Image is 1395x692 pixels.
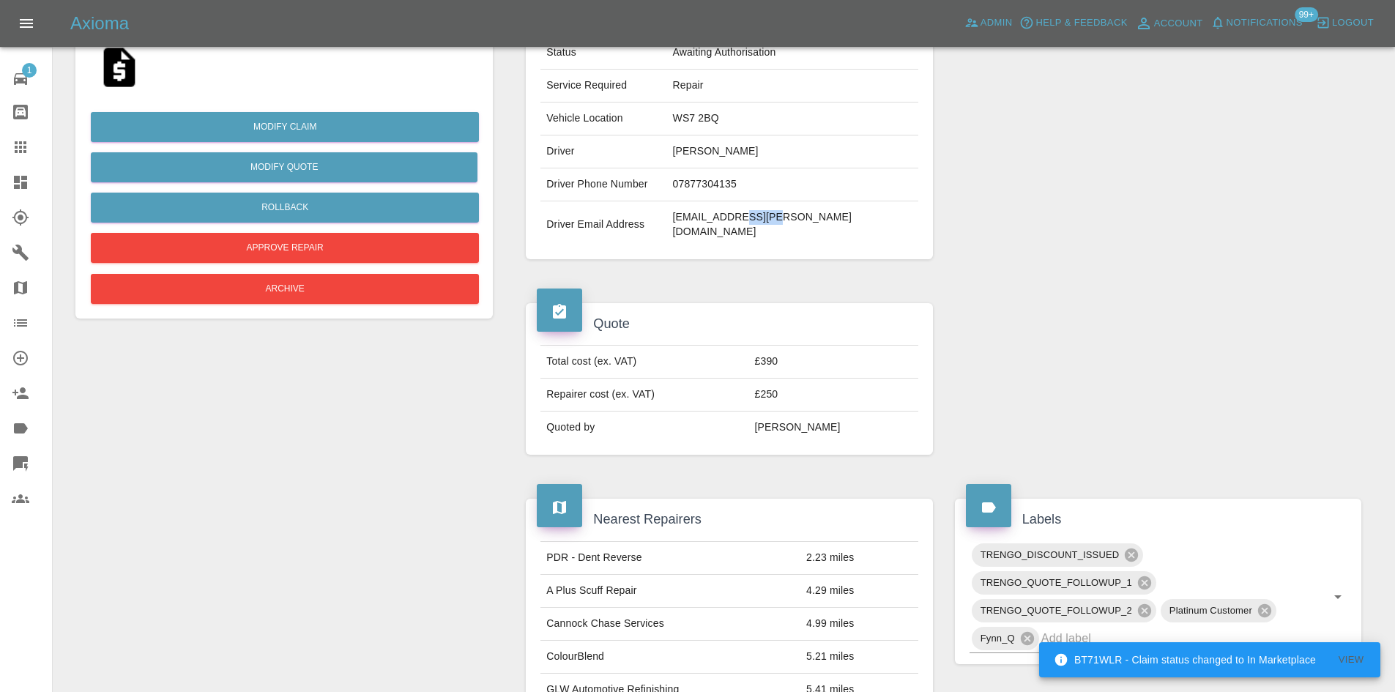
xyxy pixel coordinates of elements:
[972,627,1039,650] div: Fynn_Q
[91,233,479,263] button: Approve Repair
[800,607,918,640] td: 4.99 miles
[667,135,918,168] td: [PERSON_NAME]
[540,607,800,640] td: Cannock Chase Services
[91,112,479,142] a: Modify Claim
[540,37,666,70] td: Status
[1207,12,1306,34] button: Notifications
[537,510,921,529] h4: Nearest Repairers
[1016,12,1131,34] button: Help & Feedback
[91,152,477,182] button: Modify Quote
[1054,647,1316,673] div: BT71WLR - Claim status changed to In Marketplace
[972,546,1128,563] span: TRENGO_DISCOUNT_ISSUED
[966,510,1350,529] h4: Labels
[667,103,918,135] td: WS7 2BQ
[800,640,918,673] td: 5.21 miles
[800,574,918,607] td: 4.29 miles
[540,168,666,201] td: Driver Phone Number
[1227,15,1303,31] span: Notifications
[749,412,918,444] td: [PERSON_NAME]
[749,346,918,379] td: £390
[540,103,666,135] td: Vehicle Location
[972,571,1156,595] div: TRENGO_QUOTE_FOLLOWUP_1
[981,15,1013,31] span: Admin
[540,541,800,574] td: PDR - Dent Reverse
[1328,649,1374,671] button: View
[1041,627,1306,650] input: Add label
[667,201,918,248] td: [EMAIL_ADDRESS][PERSON_NAME][DOMAIN_NAME]
[667,70,918,103] td: Repair
[1332,15,1374,31] span: Logout
[972,599,1156,622] div: TRENGO_QUOTE_FOLLOWUP_2
[540,70,666,103] td: Service Required
[667,168,918,201] td: 07877304135
[800,541,918,574] td: 2.23 miles
[540,574,800,607] td: A Plus Scuff Repair
[96,44,143,91] img: qt_1SAS3HA4aDea5wMjgF8KO9ta
[972,543,1144,567] div: TRENGO_DISCOUNT_ISSUED
[540,135,666,168] td: Driver
[9,6,44,41] button: Open drawer
[540,379,748,412] td: Repairer cost (ex. VAT)
[1295,7,1318,22] span: 99+
[1035,15,1127,31] span: Help & Feedback
[749,379,918,412] td: £250
[667,37,918,70] td: Awaiting Authorisation
[1312,12,1377,34] button: Logout
[972,602,1141,619] span: TRENGO_QUOTE_FOLLOWUP_2
[972,630,1024,647] span: Fynn_Q
[1154,15,1203,32] span: Account
[1161,599,1276,622] div: Platinum Customer
[540,346,748,379] td: Total cost (ex. VAT)
[540,201,666,248] td: Driver Email Address
[91,193,479,223] button: Rollback
[1161,602,1261,619] span: Platinum Customer
[537,314,921,334] h4: Quote
[1328,587,1348,607] button: Open
[961,12,1016,34] a: Admin
[1131,12,1207,35] a: Account
[540,640,800,673] td: ColourBlend
[540,412,748,444] td: Quoted by
[972,574,1141,591] span: TRENGO_QUOTE_FOLLOWUP_1
[22,63,37,78] span: 1
[91,274,479,304] button: Archive
[70,12,129,35] h5: Axioma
